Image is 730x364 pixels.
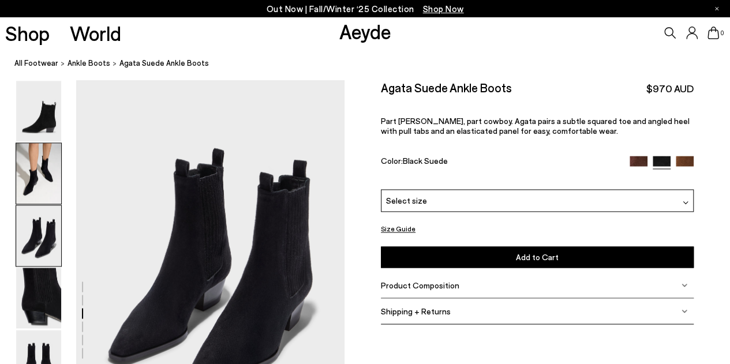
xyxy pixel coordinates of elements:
span: $970 AUD [646,81,694,96]
h2: Agata Suede Ankle Boots [381,80,512,95]
span: Shipping + Returns [381,306,451,316]
img: Agata Suede Ankle Boots - Image 2 [16,143,61,204]
img: Agata Suede Ankle Boots - Image 3 [16,205,61,266]
div: Color: [381,156,620,169]
span: Product Composition [381,280,459,290]
a: Shop [5,23,50,43]
span: 0 [719,30,725,36]
span: Select size [386,194,427,207]
nav: breadcrumb [14,48,730,80]
a: Aeyde [339,19,391,43]
a: ankle boots [68,58,110,70]
span: ankle boots [68,59,110,68]
img: svg%3E [683,200,688,205]
span: Black Suede [403,156,448,166]
img: svg%3E [682,282,687,288]
a: World [70,23,121,43]
span: Navigate to /collections/new-in [423,3,464,14]
img: Agata Suede Ankle Boots - Image 4 [16,268,61,328]
img: Agata Suede Ankle Boots - Image 1 [16,81,61,141]
button: Size Guide [381,222,415,236]
span: Agata Suede Ankle Boots [119,58,209,70]
p: Out Now | Fall/Winter ‘25 Collection [267,2,464,16]
a: All Footwear [14,58,58,70]
span: Add to Cart [516,252,559,262]
a: 0 [707,27,719,39]
button: Add to Cart [381,246,694,268]
p: Part [PERSON_NAME], part cowboy. Agata pairs a subtle squared toe and angled heel with pull tabs ... [381,116,694,136]
img: svg%3E [682,308,687,314]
